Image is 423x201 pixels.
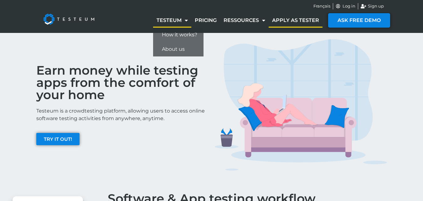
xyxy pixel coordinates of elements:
[313,3,330,9] a: Français
[44,137,72,141] span: TRY IT OUT!
[153,13,322,28] nav: Menu
[336,3,356,9] a: Log in
[36,107,209,122] p: Testeum is a crowdtesting platform, allowing users to access online software testing activities f...
[269,13,322,28] a: Apply as tester
[36,7,101,32] img: Testeum Logo - Application crowdtesting platform
[220,13,269,28] a: Ressources
[153,28,204,42] a: How it works?
[153,28,204,56] ul: Testeum
[153,13,191,28] a: Testeum
[153,42,204,56] a: About us
[341,3,355,9] span: Log in
[366,3,384,9] span: Sign up
[36,64,209,101] h2: Earn money while testing apps from the comfort of your home
[191,13,220,28] a: Pricing
[328,13,390,28] a: ASK FREE DEMO
[361,3,384,9] a: Sign up
[338,18,381,23] span: ASK FREE DEMO
[36,133,80,145] a: TRY IT OUT!
[215,39,387,171] img: TESTERS IMG 1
